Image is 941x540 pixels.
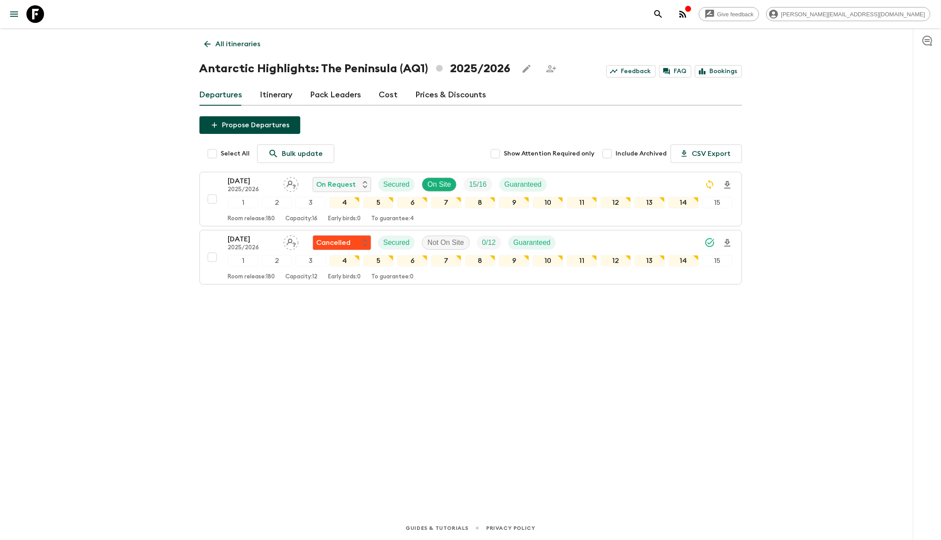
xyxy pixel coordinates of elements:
[199,116,300,134] button: Propose Departures
[422,178,457,192] div: On Site
[199,172,742,226] button: [DATE]2025/2026Assign pack leaderOn RequestSecuredOn SiteTrip FillGuaranteed123456789101112131415...
[469,179,487,190] p: 15 / 16
[671,144,742,163] button: CSV Export
[329,255,360,266] div: 4
[695,65,742,78] a: Bookings
[228,186,277,193] p: 2025/2026
[282,148,323,159] p: Bulk update
[518,60,535,78] button: Edit this itinerary
[616,149,667,158] span: Include Archived
[295,197,326,208] div: 3
[228,274,275,281] p: Room release: 180
[601,255,631,266] div: 12
[363,255,394,266] div: 5
[635,197,665,208] div: 13
[705,179,715,190] svg: Sync Required - Changes detected
[659,65,691,78] a: FAQ
[286,215,318,222] p: Capacity: 16
[397,197,428,208] div: 6
[379,85,398,106] a: Cost
[328,274,361,281] p: Early birds: 0
[384,179,410,190] p: Secured
[533,197,563,208] div: 10
[567,255,597,266] div: 11
[635,255,665,266] div: 13
[262,197,292,208] div: 2
[295,255,326,266] div: 3
[702,255,733,266] div: 15
[504,149,595,158] span: Show Attention Required only
[486,523,535,533] a: Privacy Policy
[317,179,356,190] p: On Request
[513,237,551,248] p: Guaranteed
[199,230,742,285] button: [DATE]2025/2026Assign pack leaderFlash Pack cancellationSecuredNot On SiteTrip FillGuaranteed1234...
[465,255,495,266] div: 8
[216,39,261,49] p: All itineraries
[533,255,563,266] div: 10
[482,237,496,248] p: 0 / 12
[199,60,511,78] h1: Antarctic Highlights: The Peninsula (AQ1) 2025/2026
[606,65,656,78] a: Feedback
[712,11,759,18] span: Give feedback
[228,197,258,208] div: 1
[464,178,492,192] div: Trip Fill
[699,7,759,21] a: Give feedback
[313,235,371,250] div: Flash Pack cancellation
[431,197,461,208] div: 7
[465,197,495,208] div: 8
[477,236,501,250] div: Trip Fill
[505,179,542,190] p: Guaranteed
[422,236,470,250] div: Not On Site
[668,197,699,208] div: 14
[499,197,529,208] div: 9
[428,179,451,190] p: On Site
[228,215,275,222] p: Room release: 180
[378,178,415,192] div: Secured
[378,236,415,250] div: Secured
[329,197,360,208] div: 4
[228,234,277,244] p: [DATE]
[416,85,487,106] a: Prices & Discounts
[228,255,258,266] div: 1
[310,85,362,106] a: Pack Leaders
[328,215,361,222] p: Early birds: 0
[363,197,394,208] div: 5
[668,255,699,266] div: 14
[228,244,277,252] p: 2025/2026
[705,237,715,248] svg: Synced Successfully
[199,85,243,106] a: Departures
[397,255,428,266] div: 6
[286,274,318,281] p: Capacity: 12
[372,215,414,222] p: To guarantee: 4
[567,197,597,208] div: 11
[199,35,266,53] a: All itineraries
[649,5,667,23] button: search adventures
[257,144,334,163] a: Bulk update
[262,255,292,266] div: 2
[221,149,250,158] span: Select All
[384,237,410,248] p: Secured
[428,237,464,248] p: Not On Site
[228,176,277,186] p: [DATE]
[776,11,930,18] span: [PERSON_NAME][EMAIL_ADDRESS][DOMAIN_NAME]
[722,238,733,248] svg: Download Onboarding
[5,5,23,23] button: menu
[260,85,293,106] a: Itinerary
[722,180,733,190] svg: Download Onboarding
[601,197,631,208] div: 12
[499,255,529,266] div: 9
[372,274,414,281] p: To guarantee: 0
[542,60,560,78] span: Share this itinerary
[284,238,299,245] span: Assign pack leader
[766,7,930,21] div: [PERSON_NAME][EMAIL_ADDRESS][DOMAIN_NAME]
[406,523,469,533] a: Guides & Tutorials
[431,255,461,266] div: 7
[284,180,299,187] span: Assign pack leader
[702,197,733,208] div: 15
[317,237,351,248] p: Cancelled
